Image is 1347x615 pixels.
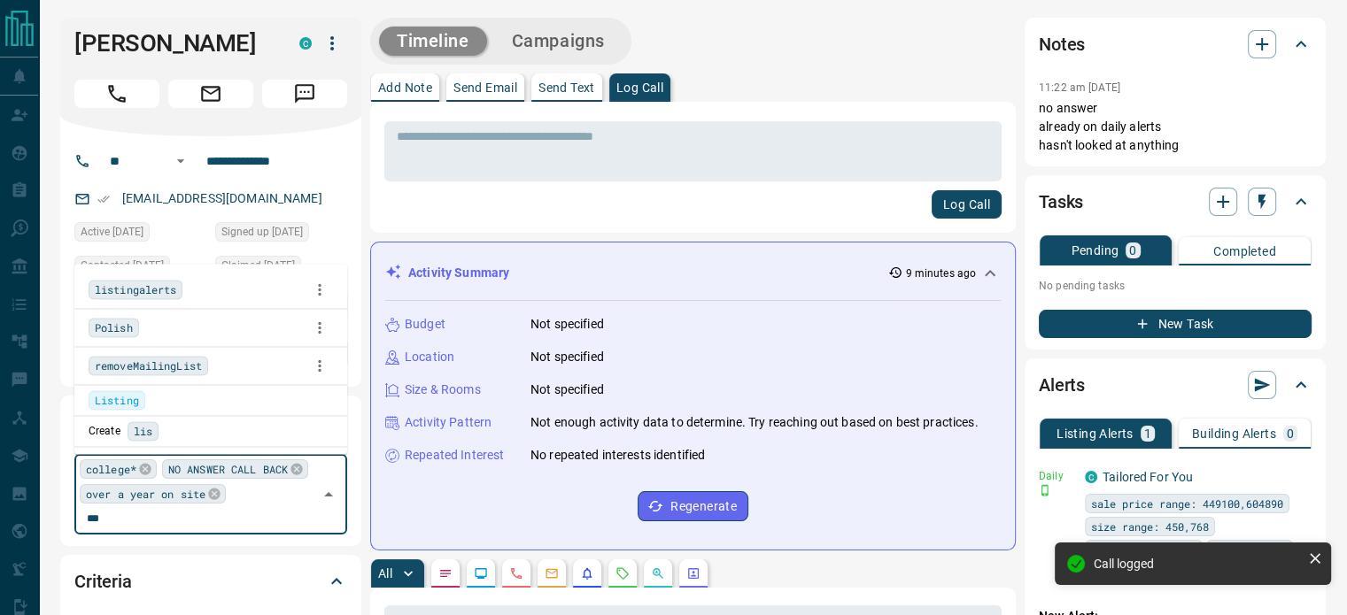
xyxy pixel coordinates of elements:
div: over a year on site [80,484,226,504]
h1: [PERSON_NAME] [74,29,273,58]
p: Add Note [378,81,432,94]
p: No repeated interests identified [530,446,705,465]
p: No pending tasks [1039,273,1312,299]
span: Polish [95,319,133,336]
p: Repeated Interest [405,446,504,465]
span: college* [86,460,136,478]
span: over a year on site [86,485,205,503]
div: Activity Summary9 minutes ago [385,257,1001,289]
span: removeMailingList [95,357,202,374]
p: 9 minutes ago [906,265,976,281]
button: Open [170,150,191,172]
svg: Agent Actions [686,566,701,580]
a: [EMAIL_ADDRESS][DOMAIN_NAME] [122,191,322,205]
div: Wed Jul 14 2021 [215,256,347,281]
p: Send Email [453,81,517,94]
p: Not specified [530,315,604,334]
button: Close [316,482,341,507]
p: Activity Pattern [405,413,492,432]
svg: Requests [615,566,630,580]
button: Log Call [932,190,1002,219]
div: Notes [1039,23,1312,65]
svg: Notes [438,566,453,580]
div: Criteria [74,560,347,603]
h2: Alerts [1039,371,1085,399]
span: sale price range: 449100,604890 [1091,495,1283,512]
svg: Lead Browsing Activity [474,566,488,580]
div: NO ANSWER CALL BACK [162,459,308,479]
svg: Push Notification Only [1039,484,1051,496]
span: Claimed [DATE] [221,257,295,274]
p: Pending [1071,244,1119,257]
span: Email [168,80,253,108]
div: condos.ca [1085,471,1097,483]
div: Alerts [1039,364,1312,406]
svg: Opportunities [651,566,665,580]
p: Log Call [616,81,663,94]
h2: Notes [1039,30,1085,58]
span: Listing [95,391,139,409]
button: Regenerate [638,491,748,521]
p: Not specified [530,348,604,366]
svg: Listing Alerts [580,566,594,580]
div: Tasks [1039,181,1312,223]
span: NO ANSWER CALL BACK [168,460,288,478]
p: 0 [1129,244,1136,257]
div: Fri Sep 05 2025 [74,256,206,281]
p: Send Text [538,81,595,94]
span: size range: 450,768 [1091,518,1209,535]
p: 0 [1287,427,1294,440]
p: Create [89,423,120,439]
p: 11:22 am [DATE] [1039,81,1120,94]
button: Campaigns [494,27,623,56]
span: lis [134,422,152,440]
p: no answer already on daily alerts hasn't looked at anything [1039,99,1312,155]
span: Message [262,80,347,108]
h2: Tasks [1039,188,1083,216]
p: Not specified [530,381,604,399]
svg: Email Verified [97,193,110,205]
button: New Task [1039,310,1312,338]
p: Activity Summary [408,264,509,282]
div: college* [80,459,157,479]
span: Contacted [DATE] [81,257,164,274]
div: Wed Jul 14 2021 [215,222,347,247]
p: Location [405,348,454,366]
span: Call [74,80,159,108]
p: Listing Alerts [1057,427,1134,440]
div: condos.ca [299,37,312,50]
h2: Criteria [74,567,132,596]
p: 1 [1144,427,1151,440]
p: Daily [1039,468,1074,484]
a: Tailored For You [1103,470,1193,484]
svg: Calls [509,566,523,580]
p: All [378,567,392,580]
p: Completed [1213,245,1276,258]
p: Not enough activity data to determine. Try reaching out based on best practices. [530,413,979,432]
button: Timeline [379,27,487,56]
span: Signed up [DATE] [221,223,303,241]
div: Sun Oct 12 2025 [74,222,206,247]
span: Active [DATE] [81,223,143,241]
svg: Emails [545,566,559,580]
p: Size & Rooms [405,381,481,399]
p: Budget [405,315,445,334]
span: listingalerts [95,281,176,298]
p: Building Alerts [1192,427,1276,440]
div: Call logged [1094,557,1301,571]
